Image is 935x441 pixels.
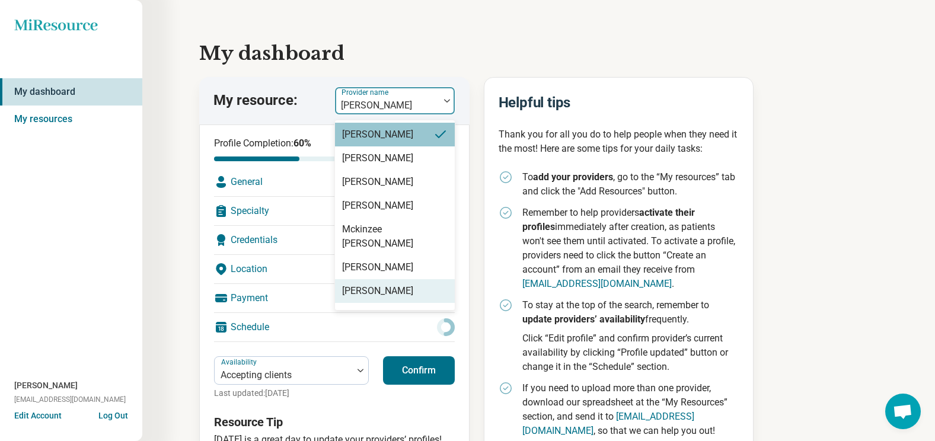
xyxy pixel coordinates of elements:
[522,381,739,438] p: If you need to upload more than one provider, download our spreadsheet at the “My Resources” sect...
[342,260,413,274] div: [PERSON_NAME]
[342,308,413,322] div: [PERSON_NAME]
[98,410,128,419] button: Log Out
[342,222,448,251] div: Mckinzee [PERSON_NAME]
[885,394,921,429] div: Open chat
[214,313,455,341] div: Schedule
[522,206,739,291] p: Remember to help providers immediately after creation, as patients won't see them until activated...
[214,226,455,254] div: Credentials
[522,314,645,325] strong: update providers’ availability
[214,284,455,312] div: Payment
[213,91,298,111] p: My resource:
[214,168,455,196] div: General
[14,410,62,422] button: Edit Account
[342,151,413,165] div: [PERSON_NAME]
[214,387,369,400] p: Last updated: [DATE]
[214,414,455,430] h3: Resource Tip
[499,127,739,156] p: Thank you for all you do to help people when they need it the most! Here are some tips for your d...
[342,284,413,298] div: [PERSON_NAME]
[214,255,455,283] div: Location
[342,199,413,213] div: [PERSON_NAME]
[522,170,739,199] p: To , go to the “My resources” tab and click the "Add Resources" button.
[522,331,739,374] p: Click “Edit profile” and confirm provider’s current availability by clicking “Profile updated” bu...
[522,278,672,289] a: [EMAIL_ADDRESS][DOMAIN_NAME]
[14,394,126,405] span: [EMAIL_ADDRESS][DOMAIN_NAME]
[342,175,413,189] div: [PERSON_NAME]
[293,138,311,149] span: 60 %
[342,127,413,142] div: [PERSON_NAME]
[214,197,455,225] div: Specialty
[14,379,78,392] span: [PERSON_NAME]
[342,88,391,97] label: Provider name
[214,136,356,161] div: Profile Completion:
[522,298,739,327] p: To stay at the top of the search, remember to frequently.
[499,92,739,113] h2: Helpful tips
[383,356,455,385] button: Confirm
[221,358,259,366] label: Availability
[533,171,613,183] strong: add your providers
[199,39,878,68] h1: My dashboard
